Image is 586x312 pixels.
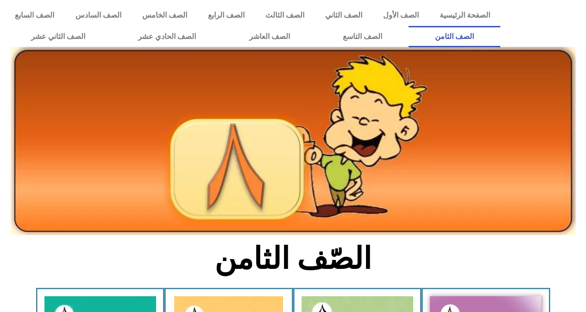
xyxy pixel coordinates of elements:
a: الصف السابع [5,5,65,26]
a: الصف السادس [65,5,132,26]
a: الصف الثامن [409,26,500,47]
h2: الصّف الثامن [140,241,446,277]
a: الصف الحادي عشر [112,26,222,47]
a: الصف الثالث [255,5,315,26]
a: الصف الثاني [315,5,372,26]
a: الصف الأول [372,5,429,26]
a: الصف الثاني عشر [5,26,112,47]
a: الصفحة الرئيسية [429,5,500,26]
a: الصف الرابع [197,5,255,26]
a: الصف التاسع [316,26,409,47]
a: الصف الخامس [132,5,197,26]
a: الصف العاشر [223,26,316,47]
